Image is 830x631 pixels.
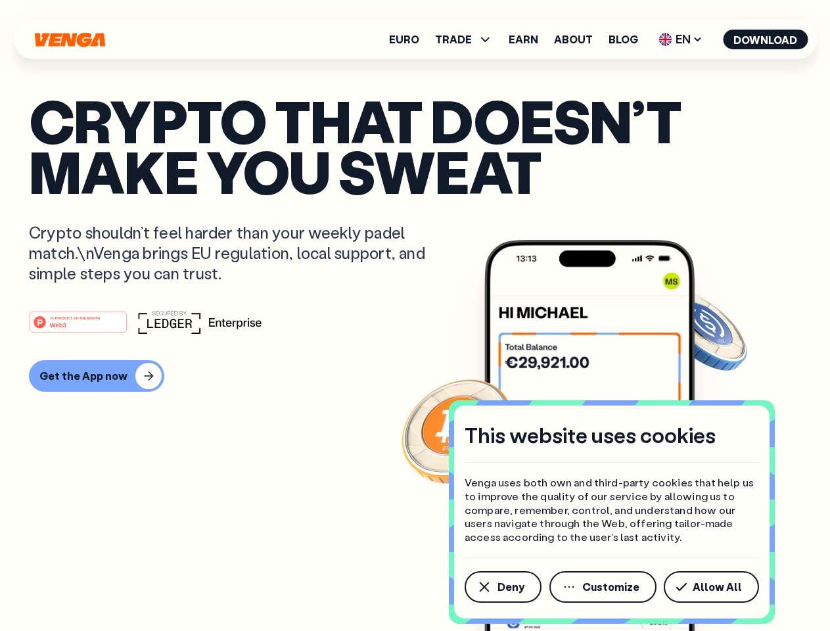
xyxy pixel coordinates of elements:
a: #1 PRODUCT OF THE MONTHWeb3 [29,319,127,336]
button: Customize [549,571,657,603]
a: Earn [509,34,538,45]
p: Crypto that doesn’t make you sweat [29,95,801,196]
img: flag-uk [658,33,672,46]
div: Get the App now [39,369,127,383]
span: Allow All [693,582,742,592]
h4: This website uses cookies [465,421,716,449]
svg: Home [33,32,106,47]
span: EN [654,29,707,50]
p: Venga uses both own and third-party cookies that help us to improve the quality of our service by... [465,476,759,544]
a: Euro [389,34,419,45]
button: Allow All [664,571,759,603]
button: Get the App now [29,360,164,392]
span: TRADE [435,34,472,45]
tspan: #1 PRODUCT OF THE MONTH [50,315,100,319]
span: Deny [497,582,524,592]
p: Crypto shouldn’t feel harder than your weekly padel match.\nVenga brings EU regulation, local sup... [29,222,444,284]
img: USDC coin [655,283,750,377]
a: About [554,34,593,45]
button: Deny [465,571,542,603]
tspan: Web3 [50,321,66,328]
img: Bitcoin [399,371,517,490]
button: Download [723,30,808,49]
a: Blog [609,34,638,45]
span: Customize [582,582,639,592]
span: TRADE [435,32,493,47]
a: Get the App now [29,360,801,392]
